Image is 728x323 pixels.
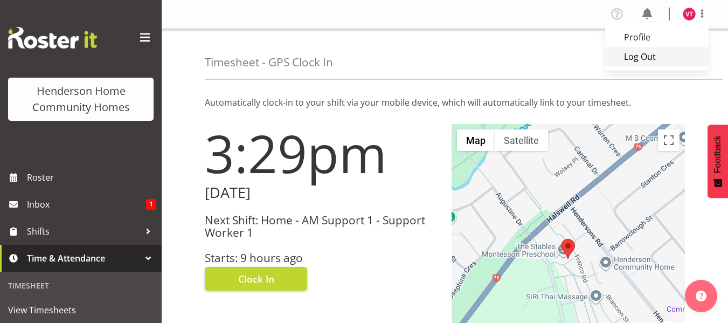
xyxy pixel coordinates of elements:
[683,8,696,20] img: vanessa-thornley8527.jpg
[27,196,146,212] span: Inbox
[3,274,159,297] div: Timesheet
[605,47,709,66] a: Log Out
[205,267,307,291] button: Clock In
[27,250,140,266] span: Time & Attendance
[457,129,495,151] button: Show street map
[8,302,154,318] span: View Timesheets
[27,169,156,185] span: Roster
[658,129,680,151] button: Toggle fullscreen view
[708,125,728,198] button: Feedback - Show survey
[205,252,439,264] h3: Starts: 9 hours ago
[205,96,685,109] p: Automatically clock-in to your shift via your mobile device, which will automatically link to you...
[495,129,548,151] button: Show satellite imagery
[205,124,439,182] h1: 3:29pm
[696,291,706,301] img: help-xxl-2.png
[205,56,333,68] h4: Timesheet - GPS Clock In
[146,199,156,210] span: 1
[605,28,709,47] a: Profile
[27,223,140,239] span: Shifts
[713,135,723,173] span: Feedback
[205,214,439,239] h3: Next Shift: Home - AM Support 1 - Support Worker 1
[19,83,143,115] div: Henderson Home Community Homes
[8,27,97,49] img: Rosterit website logo
[205,184,439,201] h2: [DATE]
[238,272,274,286] span: Clock In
